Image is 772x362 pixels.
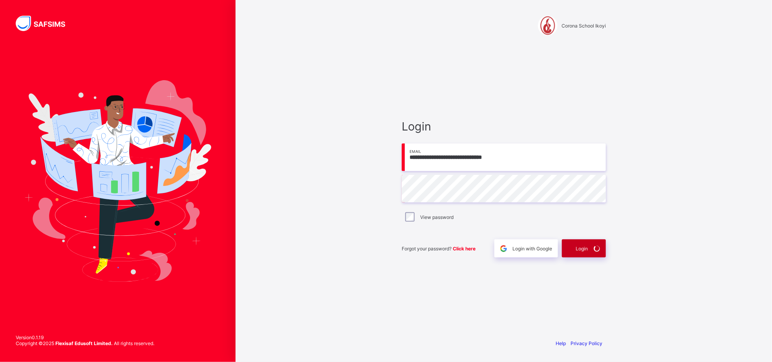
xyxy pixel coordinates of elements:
span: Login [576,246,588,252]
span: Copyright © 2025 All rights reserved. [16,340,154,346]
label: View password [420,214,454,220]
span: Forgot your password? [402,246,476,252]
img: google.396cfc9801f0270233282035f929180a.svg [499,244,508,253]
span: Corona School Ikoyi [562,23,606,29]
img: SAFSIMS Logo [16,16,75,31]
a: Help [556,340,566,346]
a: Click here [453,246,476,252]
span: Login with Google [512,246,552,252]
span: Version 0.1.19 [16,334,154,340]
strong: Flexisaf Edusoft Limited. [55,340,113,346]
span: Login [402,119,606,133]
a: Privacy Policy [571,340,602,346]
img: Hero Image [24,80,211,281]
